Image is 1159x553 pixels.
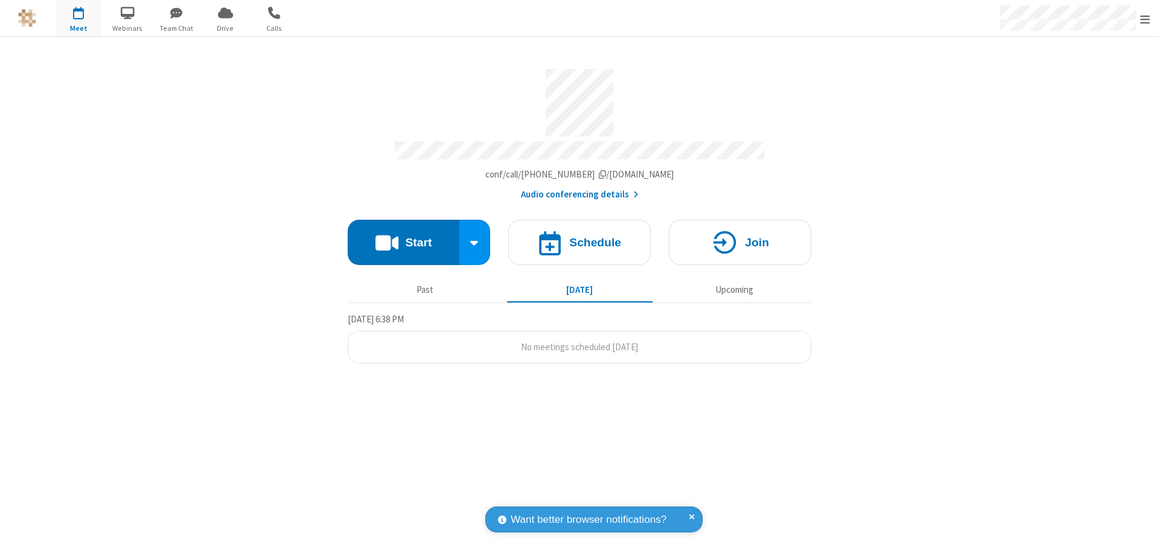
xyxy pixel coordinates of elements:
[353,278,498,301] button: Past
[669,220,811,265] button: Join
[745,237,769,248] h4: Join
[508,220,651,265] button: Schedule
[662,278,807,301] button: Upcoming
[459,220,491,265] div: Start conference options
[521,188,639,202] button: Audio conferencing details
[348,220,459,265] button: Start
[252,23,297,34] span: Calls
[348,313,404,325] span: [DATE] 6:38 PM
[507,278,653,301] button: [DATE]
[569,237,621,248] h4: Schedule
[485,168,674,180] span: Copy my meeting room link
[511,512,666,528] span: Want better browser notifications?
[485,168,674,182] button: Copy my meeting room linkCopy my meeting room link
[154,23,199,34] span: Team Chat
[18,9,36,27] img: QA Selenium DO NOT DELETE OR CHANGE
[56,23,101,34] span: Meet
[405,237,432,248] h4: Start
[348,60,811,202] section: Account details
[105,23,150,34] span: Webinars
[203,23,248,34] span: Drive
[521,341,638,353] span: No meetings scheduled [DATE]
[348,312,811,364] section: Today's Meetings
